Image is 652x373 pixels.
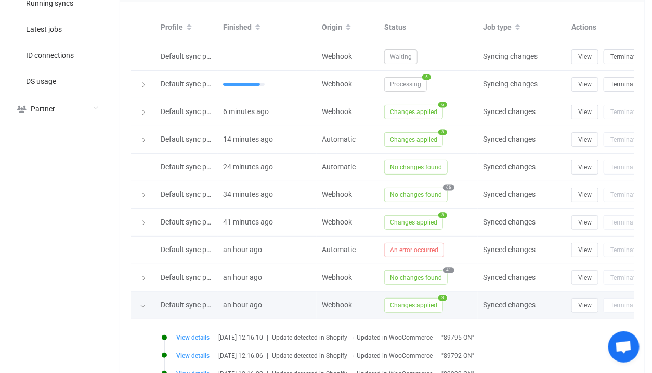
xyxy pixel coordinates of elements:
[384,160,448,175] span: No changes found
[571,77,598,92] button: View
[571,160,598,175] button: View
[578,81,592,88] span: View
[441,352,474,359] span: "89792-ON"
[610,53,638,60] span: Terminate
[223,301,262,309] span: an hour ago
[610,164,638,171] span: Terminate
[571,190,598,198] a: View
[438,212,447,218] span: 3
[604,215,645,230] button: Terminate
[571,270,598,285] button: View
[317,189,379,201] div: Webhook
[213,352,215,359] span: |
[422,74,431,80] span: 5
[176,334,210,341] span: View details
[483,52,538,60] span: Syncing changes
[317,216,379,228] div: Webhook
[483,135,536,143] span: Synced changes
[213,334,215,341] span: |
[176,352,210,359] span: View details
[384,243,444,257] span: An error occurred
[610,81,638,88] span: Terminate
[438,129,447,135] span: 3
[578,136,592,143] span: View
[604,188,645,202] button: Terminate
[604,77,645,92] button: Terminate
[571,298,598,313] button: View
[26,52,74,60] span: ID connections
[161,107,223,116] span: Default sync profile
[317,271,379,283] div: Webhook
[441,334,474,341] span: "89795-ON"
[161,135,223,143] span: Default sync profile
[578,274,592,281] span: View
[223,273,262,281] span: an hour ago
[155,19,218,36] div: Profile
[223,135,273,143] span: 14 minutes ago
[571,135,598,143] a: View
[571,107,598,116] a: View
[443,267,454,273] span: 41
[483,80,538,88] span: Syncing changes
[161,218,223,226] span: Default sync profile
[161,52,223,60] span: Default sync profile
[317,133,379,145] div: Automatic
[604,270,645,285] button: Terminate
[438,295,447,301] span: 3
[161,301,223,309] span: Default sync profile
[218,334,263,341] span: [DATE] 12:16:10
[267,352,268,359] span: |
[384,132,443,147] span: Changes applied
[578,246,592,254] span: View
[610,191,638,198] span: Terminate
[223,245,262,254] span: an hour ago
[610,302,638,309] span: Terminate
[26,78,56,86] span: DS usage
[571,188,598,202] button: View
[317,19,379,36] div: Origin
[5,16,109,42] a: Latest jobs
[610,219,638,226] span: Terminate
[379,21,478,33] div: Status
[571,105,598,119] button: View
[571,132,598,147] button: View
[384,105,443,119] span: Changes applied
[161,80,223,88] span: Default sync profile
[604,243,645,257] button: Terminate
[317,244,379,256] div: Automatic
[604,49,645,64] button: Terminate
[317,299,379,311] div: Webhook
[578,219,592,226] span: View
[223,107,269,116] span: 6 minutes ago
[571,218,598,226] a: View
[571,163,598,171] a: View
[483,245,536,254] span: Synced changes
[604,132,645,147] button: Terminate
[223,218,273,226] span: 41 minutes ago
[384,188,448,202] span: No changes found
[571,301,598,309] a: View
[571,273,598,281] a: View
[384,77,427,92] span: Processing
[571,52,598,60] a: View
[608,331,640,363] a: Open chat
[161,190,223,198] span: Default sync profile
[26,26,62,34] span: Latest jobs
[571,80,598,88] a: View
[483,163,536,171] span: Synced changes
[436,352,438,359] span: |
[223,163,273,171] span: 24 minutes ago
[384,298,443,313] span: Changes applied
[384,215,443,230] span: Changes applied
[483,190,536,198] span: Synced changes
[610,274,638,281] span: Terminate
[218,19,317,36] div: Finished
[604,298,645,313] button: Terminate
[483,218,536,226] span: Synced changes
[161,245,223,254] span: Default sync profile
[443,184,454,190] span: 66
[5,68,109,94] a: DS usage
[436,334,438,341] span: |
[610,246,638,254] span: Terminate
[317,106,379,118] div: Webhook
